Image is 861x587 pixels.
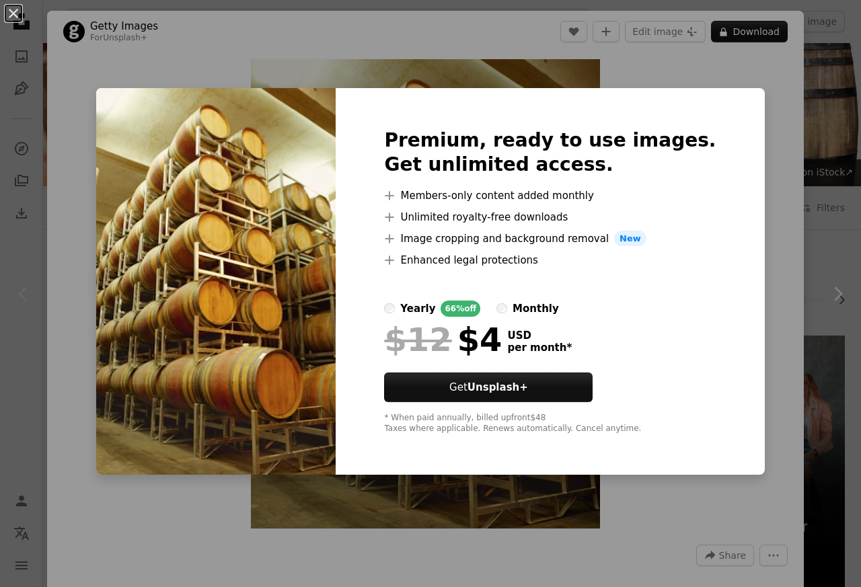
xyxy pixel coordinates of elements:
img: premium_photo-1664305023165-924e03f4d2f2 [96,88,336,475]
button: GetUnsplash+ [384,373,593,402]
div: $4 [384,322,502,357]
div: 66% off [441,301,480,317]
div: yearly [400,301,435,317]
div: * When paid annually, billed upfront $48 Taxes where applicable. Renews automatically. Cancel any... [384,413,716,434]
span: $12 [384,322,451,357]
strong: Unsplash+ [467,381,528,393]
h2: Premium, ready to use images. Get unlimited access. [384,128,716,177]
span: USD [507,329,572,342]
div: monthly [513,301,559,317]
span: per month * [507,342,572,354]
li: Members-only content added monthly [384,188,716,204]
li: Unlimited royalty-free downloads [384,209,716,225]
li: Image cropping and background removal [384,231,716,247]
span: New [614,231,646,247]
input: monthly [496,303,507,314]
li: Enhanced legal protections [384,252,716,268]
input: yearly66%off [384,303,395,314]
